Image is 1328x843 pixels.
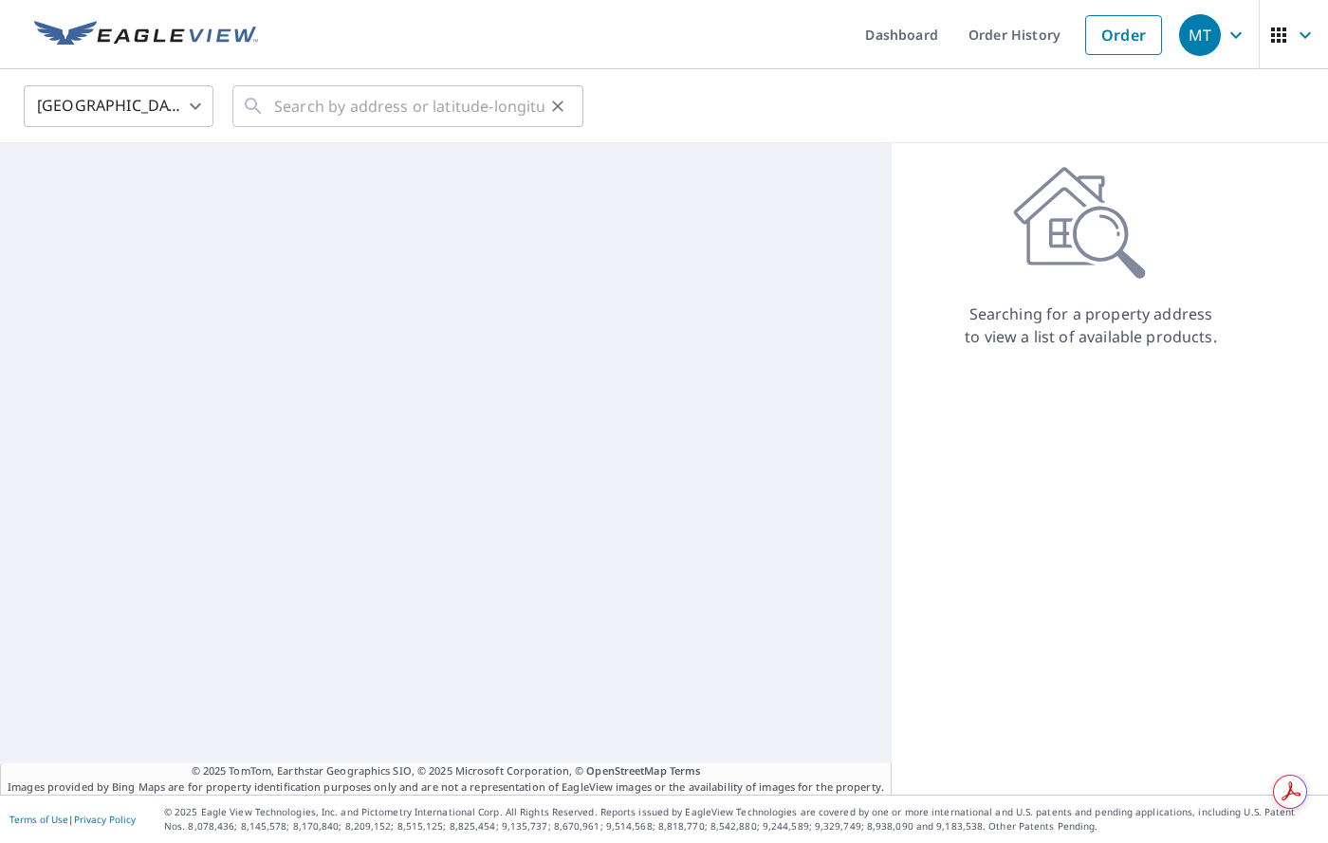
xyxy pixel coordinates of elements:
[24,80,213,133] div: [GEOGRAPHIC_DATA]
[544,93,571,119] button: Clear
[1179,14,1221,56] div: MT
[164,805,1319,834] p: © 2025 Eagle View Technologies, Inc. and Pictometry International Corp. All Rights Reserved. Repo...
[9,813,68,826] a: Terms of Use
[964,302,1218,348] p: Searching for a property address to view a list of available products.
[192,763,701,779] span: © 2025 TomTom, Earthstar Geographics SIO, © 2025 Microsoft Corporation, ©
[74,813,136,826] a: Privacy Policy
[670,763,701,778] a: Terms
[274,80,544,133] input: Search by address or latitude-longitude
[9,814,136,825] p: |
[586,763,666,778] a: OpenStreetMap
[34,21,258,49] img: EV Logo
[1085,15,1162,55] a: Order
